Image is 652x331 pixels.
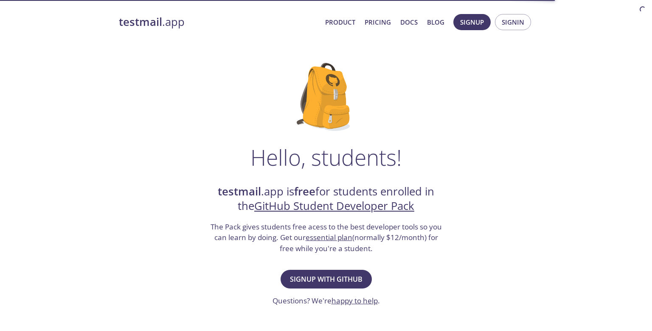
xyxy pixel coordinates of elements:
[273,295,380,306] h3: Questions? We're .
[495,14,531,30] button: Signin
[325,17,355,28] a: Product
[365,17,391,28] a: Pricing
[502,17,524,28] span: Signin
[281,270,372,289] button: Signup with GitHub
[332,296,378,306] a: happy to help
[119,15,318,29] a: testmail.app
[254,198,414,213] a: GitHub Student Developer Pack
[290,273,363,285] span: Signup with GitHub
[294,184,315,199] strong: free
[453,14,491,30] button: Signup
[297,63,356,131] img: github-student-backpack.png
[209,184,443,214] h2: .app is for students enrolled in the
[209,221,443,254] h3: The Pack gives students free acess to the best developer tools so you can learn by doing. Get our...
[250,144,402,170] h1: Hello, students!
[400,17,418,28] a: Docs
[218,184,261,199] strong: testmail
[306,232,352,242] a: essential plan
[460,17,484,28] span: Signup
[119,14,162,29] strong: testmail
[427,17,444,28] a: Blog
